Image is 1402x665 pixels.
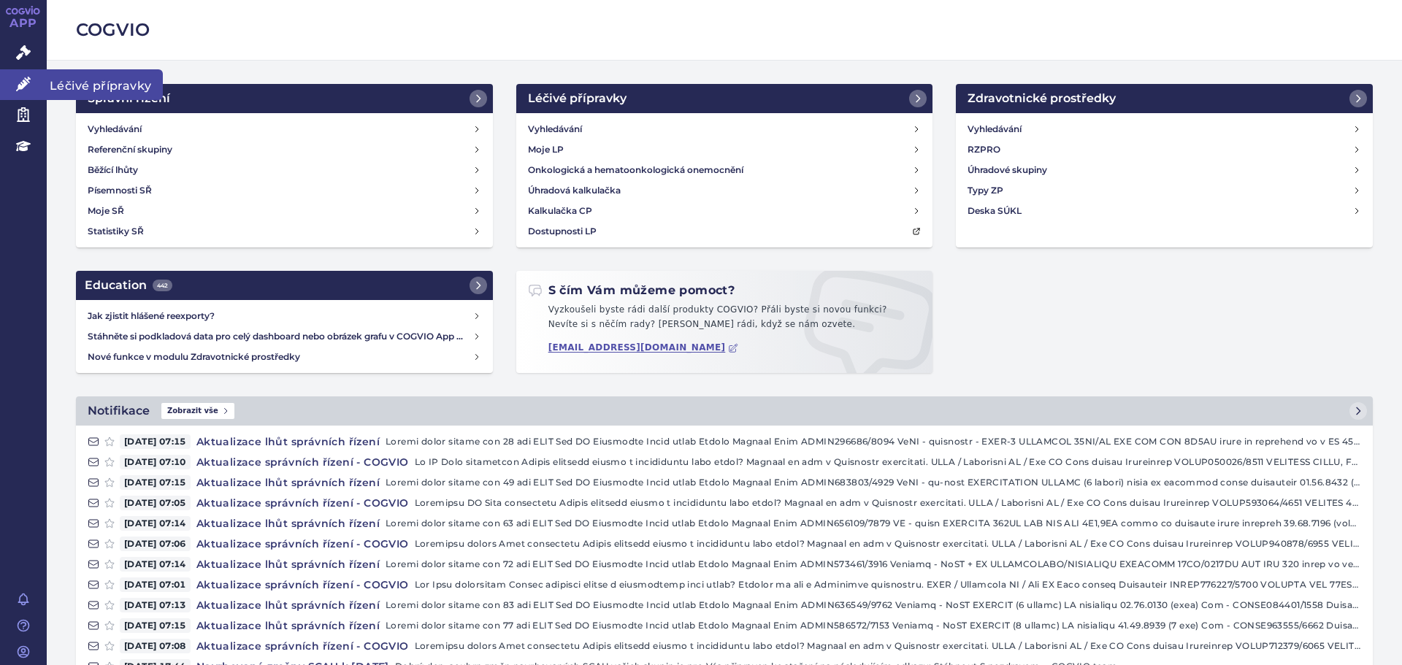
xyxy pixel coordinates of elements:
p: Loremipsu dolors Amet consectetu Adipis elitsedd eiusmo t incididuntu labo etdol? Magnaal en adm ... [415,537,1361,551]
a: Moje LP [522,139,927,160]
h4: Kalkulačka CP [528,204,592,218]
h4: Typy ZP [968,183,1003,198]
p: Loremipsu dolors Amet consectetu Adipis elitsedd eiusmo t incididuntu labo etdol? Magnaal en adm ... [415,639,1361,653]
a: NotifikaceZobrazit vše [76,396,1373,426]
h4: RZPRO [968,142,1000,157]
a: Typy ZP [962,180,1367,201]
span: Léčivé přípravky [47,69,163,100]
span: Zobrazit vše [161,403,234,419]
h4: Jak zjistit hlášené reexporty? [88,309,472,323]
h4: Referenční skupiny [88,142,172,157]
h2: Léčivé přípravky [528,90,627,107]
h2: Zdravotnické prostředky [968,90,1116,107]
span: [DATE] 07:05 [120,496,191,510]
p: Loremi dolor sitame con 83 adi ELIT Sed DO Eiusmodte Incid utlab Etdolo Magnaal Enim ADMIN636549/... [386,598,1361,612]
h4: Aktualizace lhůt správních řízení [191,598,386,612]
a: [EMAIL_ADDRESS][DOMAIN_NAME] [548,342,739,353]
a: Úhradová kalkulačka [522,180,927,201]
span: [DATE] 07:13 [120,598,191,612]
span: [DATE] 07:15 [120,434,191,449]
a: Zdravotnické prostředky [956,84,1373,113]
h4: Aktualizace lhůt správních řízení [191,475,386,490]
h4: Aktualizace lhůt správních řízení [191,557,386,572]
a: Education442 [76,271,493,300]
h4: Nové funkce v modulu Zdravotnické prostředky [88,350,472,364]
a: Deska SÚKL [962,201,1367,221]
a: Vyhledávání [82,119,487,139]
p: Vyzkoušeli byste rádi další produkty COGVIO? Přáli byste si novou funkci? Nevíte si s něčím rady?... [528,303,922,337]
a: Písemnosti SŘ [82,180,487,201]
h4: Aktualizace správních řízení - COGVIO [191,537,415,551]
span: 442 [153,280,172,291]
h4: Aktualizace správních řízení - COGVIO [191,496,415,510]
h4: Aktualizace lhůt správních řízení [191,618,386,633]
span: [DATE] 07:14 [120,516,191,531]
h4: Písemnosti SŘ [88,183,152,198]
a: Dostupnosti LP [522,221,927,242]
p: Lor Ipsu dolorsitam Consec adipisci elitse d eiusmodtemp inci utlab? Etdolor ma ali e Adminimve q... [415,577,1361,592]
h2: COGVIO [76,18,1373,42]
h4: Úhradová kalkulačka [528,183,621,198]
h4: Aktualizace správních řízení - COGVIO [191,577,415,592]
h4: Vyhledávání [968,122,1022,137]
h4: Onkologická a hematoonkologická onemocnění [528,163,743,177]
a: Onkologická a hematoonkologická onemocnění [522,160,927,180]
span: [DATE] 07:15 [120,475,191,490]
h4: Aktualizace správních řízení - COGVIO [191,455,415,469]
a: Kalkulačka CP [522,201,927,221]
span: [DATE] 07:01 [120,577,191,592]
p: Loremi dolor sitame con 49 adi ELIT Sed DO Eiusmodte Incid utlab Etdolo Magnaal Enim ADMIN683803/... [386,475,1361,490]
a: Běžící lhůty [82,160,487,180]
h4: Moje SŘ [88,204,124,218]
h4: Běžící lhůty [88,163,138,177]
p: Loremi dolor sitame con 72 adi ELIT Sed DO Eiusmodte Incid utlab Etdolo Magnaal Enim ADMIN573461/... [386,557,1361,572]
h4: Statistiky SŘ [88,224,144,239]
a: Vyhledávání [962,119,1367,139]
a: Úhradové skupiny [962,160,1367,180]
p: Loremipsu DO Sita consectetu Adipis elitsedd eiusmo t incididuntu labo etdol? Magnaal en adm v Qu... [415,496,1361,510]
span: [DATE] 07:08 [120,639,191,653]
a: Referenční skupiny [82,139,487,160]
p: Loremi dolor sitame con 28 adi ELIT Sed DO Eiusmodte Incid utlab Etdolo Magnaal Enim ADMIN296686/... [386,434,1361,449]
a: Léčivé přípravky [516,84,933,113]
p: Loremi dolor sitame con 63 adi ELIT Sed DO Eiusmodte Incid utlab Etdolo Magnaal Enim ADMIN656109/... [386,516,1361,531]
span: [DATE] 07:10 [120,455,191,469]
a: Stáhněte si podkladová data pro celý dashboard nebo obrázek grafu v COGVIO App modulu Analytics [82,326,487,347]
h4: Úhradové skupiny [968,163,1047,177]
h4: Stáhněte si podkladová data pro celý dashboard nebo obrázek grafu v COGVIO App modulu Analytics [88,329,472,344]
h4: Aktualizace lhůt správních řízení [191,516,386,531]
h4: Vyhledávání [88,122,142,137]
a: Jak zjistit hlášené reexporty? [82,306,487,326]
a: Nové funkce v modulu Zdravotnické prostředky [82,347,487,367]
h2: Notifikace [88,402,150,420]
p: Loremi dolor sitame con 77 adi ELIT Sed DO Eiusmodte Incid utlab Etdolo Magnaal Enim ADMIN586572/... [386,618,1361,633]
h4: Aktualizace správních řízení - COGVIO [191,639,415,653]
span: [DATE] 07:14 [120,557,191,572]
h4: Deska SÚKL [968,204,1022,218]
a: Statistiky SŘ [82,221,487,242]
h4: Dostupnosti LP [528,224,597,239]
h4: Aktualizace lhůt správních řízení [191,434,386,449]
h4: Vyhledávání [528,122,582,137]
p: Lo IP Dolo sitametcon Adipis elitsedd eiusmo t incididuntu labo etdol? Magnaal en adm v Quisnostr... [415,455,1361,469]
span: [DATE] 07:15 [120,618,191,633]
h2: S čím Vám můžeme pomoct? [528,282,735,299]
a: RZPRO [962,139,1367,160]
a: Vyhledávání [522,119,927,139]
a: Moje SŘ [82,201,487,221]
h4: Moje LP [528,142,564,157]
a: Správní řízení [76,84,493,113]
span: [DATE] 07:06 [120,537,191,551]
h2: Education [85,277,172,294]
